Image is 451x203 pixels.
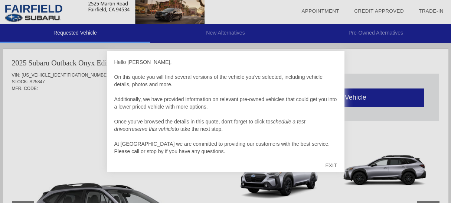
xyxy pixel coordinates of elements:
[318,154,344,177] div: EXIT
[419,8,444,14] a: Trade-In
[301,8,339,14] a: Appointment
[114,119,305,132] em: schedule a test drive
[114,58,337,155] div: Hello [PERSON_NAME], On this quote you will find several versions of the vehicle you've selected,...
[354,8,404,14] a: Credit Approved
[130,126,174,132] em: reserve this vehicle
